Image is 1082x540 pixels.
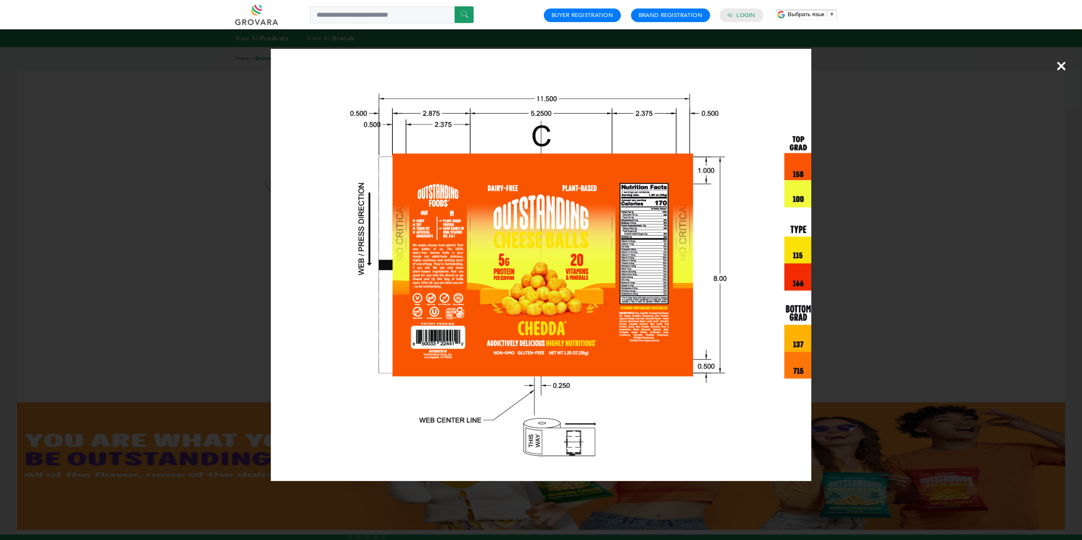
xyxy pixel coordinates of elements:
[639,11,702,19] a: Brand Registration
[788,11,824,17] span: Выбрать язык
[736,11,755,19] a: Login
[310,6,474,23] input: Search a product or brand...
[271,49,811,481] img: Image Preview
[1056,54,1067,78] span: ×
[788,11,835,17] a: Выбрать язык​
[829,11,835,17] span: ▼
[826,11,827,17] span: ​
[551,11,613,19] a: Buyer Registration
